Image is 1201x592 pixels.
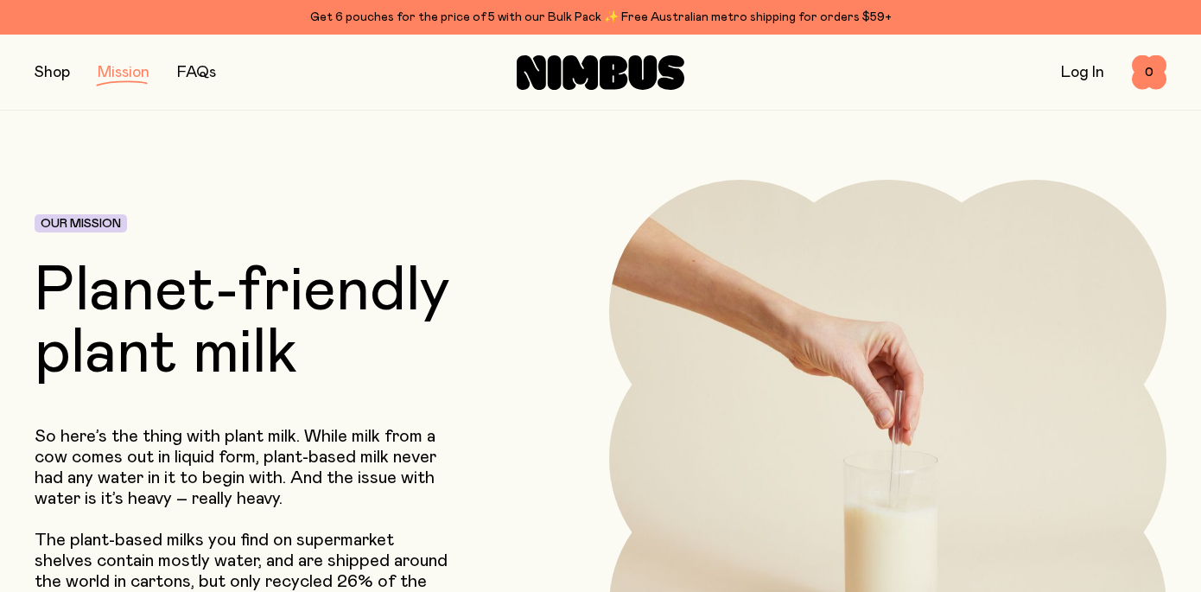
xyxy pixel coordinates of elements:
[177,65,216,80] a: FAQs
[35,7,1166,28] div: Get 6 pouches for the price of 5 with our Bulk Pack ✨ Free Australian metro shipping for orders $59+
[35,426,454,509] p: So here’s the thing with plant milk. While milk from a cow comes out in liquid form, plant-based ...
[1132,55,1166,90] button: 0
[98,65,149,80] a: Mission
[35,260,496,385] h1: Planet-friendly plant milk
[41,218,121,230] span: Our Mission
[1061,65,1104,80] a: Log In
